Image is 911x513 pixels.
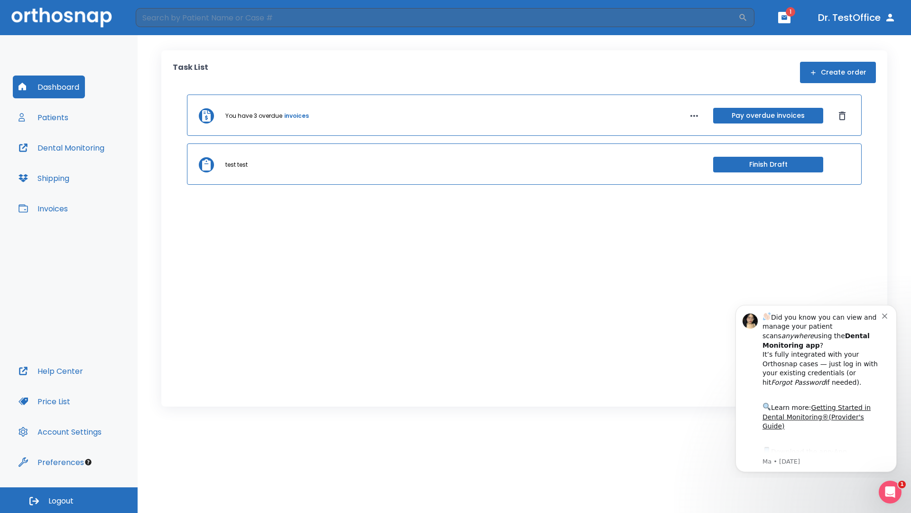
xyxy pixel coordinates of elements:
[13,197,74,220] button: Invoices
[41,149,161,198] div: Download the app: | ​ Let us know if you need help getting started!
[136,8,738,27] input: Search by Patient Name or Case #
[161,15,168,22] button: Dismiss notification
[225,112,282,120] p: You have 3 overdue
[13,360,89,382] button: Help Center
[13,106,74,129] button: Patients
[713,157,823,172] button: Finish Draft
[84,458,93,466] div: Tooltip anchor
[835,108,850,123] button: Dismiss
[41,161,161,170] p: Message from Ma, sent 8w ago
[898,481,906,488] span: 1
[41,152,126,169] a: App Store
[13,420,107,443] button: Account Settings
[13,76,85,98] button: Dashboard
[13,390,76,413] button: Price List
[800,62,876,83] button: Create order
[786,7,795,17] span: 1
[814,9,900,26] button: Dr. TestOffice
[48,496,74,506] span: Logout
[173,62,208,83] p: Task List
[721,296,911,478] iframe: Intercom notifications message
[713,108,823,123] button: Pay overdue invoices
[13,167,75,190] button: Shipping
[11,8,112,27] img: Orthosnap
[13,136,110,159] button: Dental Monitoring
[13,451,90,474] button: Preferences
[225,161,248,169] p: test test
[284,112,309,120] a: invoices
[879,481,902,503] iframe: Intercom live chat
